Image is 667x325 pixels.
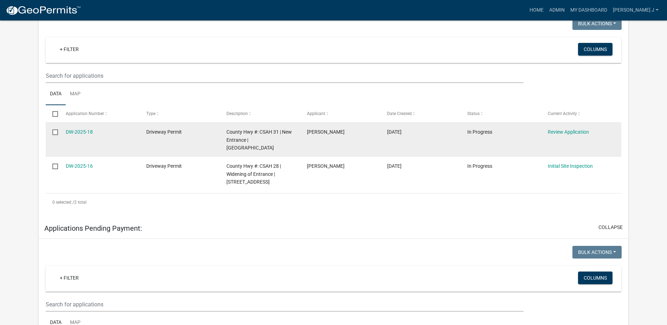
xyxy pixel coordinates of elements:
[66,83,85,106] a: Map
[300,105,380,122] datatable-header-cell: Applicant
[541,105,621,122] datatable-header-cell: Current Activity
[387,129,402,135] span: 10/03/2025
[467,111,480,116] span: Status
[46,297,524,312] input: Search for applications
[380,105,461,122] datatable-header-cell: Date Created
[146,163,182,169] span: Driveway Permit
[527,4,546,17] a: Home
[66,129,93,135] a: DW-2025-18
[307,129,345,135] span: Matt Jackels
[39,10,628,218] div: collapse
[226,111,248,116] span: Description
[461,105,541,122] datatable-header-cell: Status
[467,163,492,169] span: In Progress
[567,4,610,17] a: My Dashboard
[66,163,93,169] a: DW-2025-16
[46,105,59,122] datatable-header-cell: Select
[467,129,492,135] span: In Progress
[548,163,593,169] a: Initial Site Inspection
[598,224,623,231] button: collapse
[146,129,182,135] span: Driveway Permit
[46,69,524,83] input: Search for applications
[146,111,155,116] span: Type
[44,224,142,232] h5: Applications Pending Payment:
[307,111,325,116] span: Applicant
[59,105,139,122] datatable-header-cell: Application Number
[52,200,74,205] span: 0 selected /
[546,4,567,17] a: Admin
[54,272,84,284] a: + Filter
[140,105,220,122] datatable-header-cell: Type
[46,83,66,106] a: Data
[572,17,622,30] button: Bulk Actions
[578,272,613,284] button: Columns
[578,43,613,56] button: Columns
[46,193,621,211] div: 2 total
[307,163,345,169] span: Gary Carlson
[226,163,281,185] span: County Hwy #: CSAH 28 | Widening of Entrance | 768 80TH AVE
[548,111,577,116] span: Current Activity
[226,129,292,151] span: County Hwy #: CSAH 31 | New Entrance | PARNELL
[387,163,402,169] span: 05/20/2025
[610,4,661,17] a: [PERSON_NAME] J
[66,111,104,116] span: Application Number
[572,246,622,259] button: Bulk Actions
[54,43,84,56] a: + Filter
[548,129,589,135] a: Review Application
[220,105,300,122] datatable-header-cell: Description
[387,111,412,116] span: Date Created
